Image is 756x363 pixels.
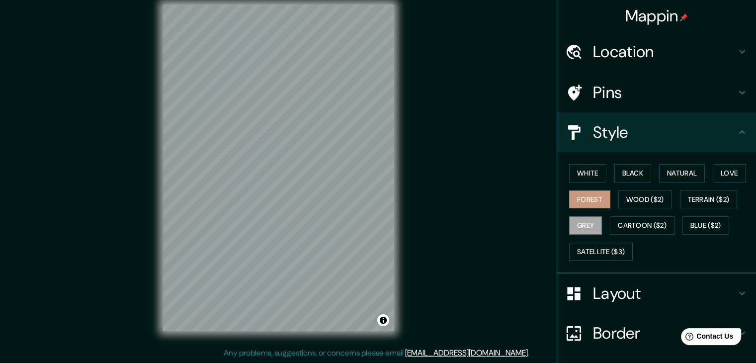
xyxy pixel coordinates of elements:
[680,190,738,209] button: Terrain ($2)
[618,190,672,209] button: Wood ($2)
[625,6,688,26] h4: Mappin
[557,73,756,112] div: Pins
[163,4,394,331] canvas: Map
[593,122,736,142] h4: Style
[405,348,528,358] a: [EMAIL_ADDRESS][DOMAIN_NAME]
[610,216,674,235] button: Cartoon ($2)
[614,164,652,182] button: Black
[529,347,531,359] div: .
[557,313,756,353] div: Border
[569,190,610,209] button: Forest
[569,164,606,182] button: White
[569,216,602,235] button: Grey
[557,32,756,72] div: Location
[557,273,756,313] div: Layout
[668,324,745,352] iframe: Help widget launcher
[557,112,756,152] div: Style
[682,216,729,235] button: Blue ($2)
[680,13,688,21] img: pin-icon.png
[593,283,736,303] h4: Layout
[531,347,533,359] div: .
[569,243,633,261] button: Satellite ($3)
[713,164,746,182] button: Love
[659,164,705,182] button: Natural
[377,314,389,326] button: Toggle attribution
[224,347,529,359] p: Any problems, suggestions, or concerns please email .
[593,83,736,102] h4: Pins
[593,323,736,343] h4: Border
[593,42,736,62] h4: Location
